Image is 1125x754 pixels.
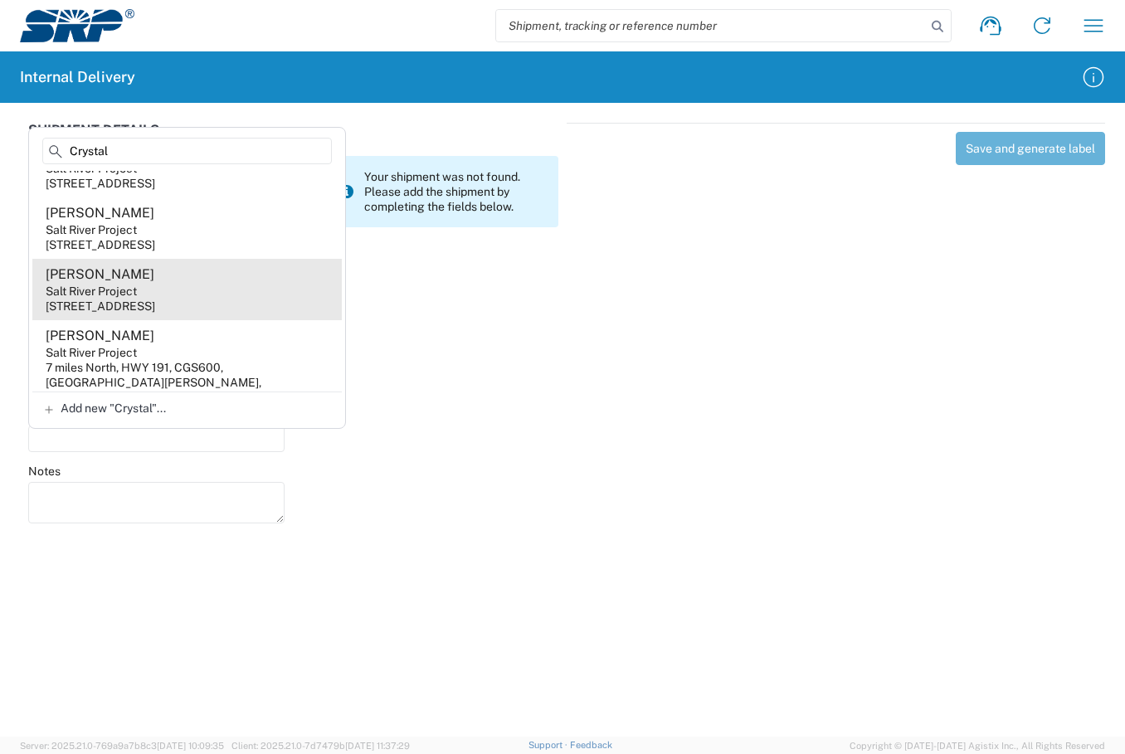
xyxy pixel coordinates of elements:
[20,9,134,42] img: srp
[231,741,410,751] span: Client: 2025.21.0-7d7479b
[46,204,154,222] div: [PERSON_NAME]
[528,740,570,750] a: Support
[46,284,137,299] div: Salt River Project
[28,464,61,479] label: Notes
[157,741,224,751] span: [DATE] 10:09:35
[61,401,166,416] span: Add new "Crystal"...
[20,741,224,751] span: Server: 2025.21.0-769a9a7b8c3
[850,738,1105,753] span: Copyright © [DATE]-[DATE] Agistix Inc., All Rights Reserved
[496,10,926,41] input: Shipment, tracking or reference number
[345,741,410,751] span: [DATE] 11:37:29
[46,299,155,314] div: [STREET_ADDRESS]
[570,740,612,750] a: Feedback
[46,265,154,284] div: [PERSON_NAME]
[46,176,155,191] div: [STREET_ADDRESS]
[46,345,137,360] div: Salt River Project
[46,327,154,345] div: [PERSON_NAME]
[46,222,137,237] div: Salt River Project
[364,169,545,214] span: Your shipment was not found. Please add the shipment by completing the fields below.
[46,360,335,405] div: 7 miles North, HWY 191, CGS600, [GEOGRAPHIC_DATA][PERSON_NAME], [GEOGRAPHIC_DATA], 85936, [GEOGRA...
[46,237,155,252] div: [STREET_ADDRESS]
[20,67,135,87] h2: Internal Delivery
[28,123,558,156] div: SHIPMENT DETAILS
